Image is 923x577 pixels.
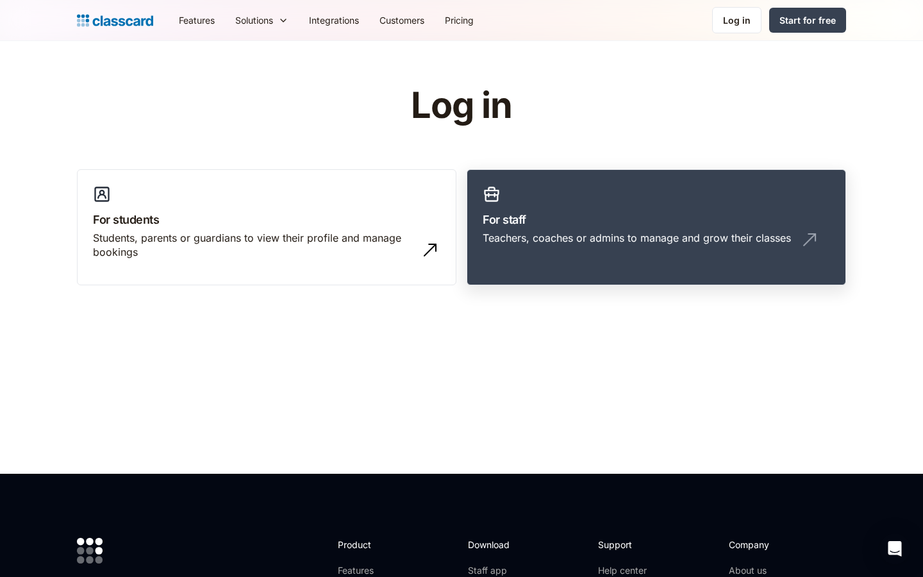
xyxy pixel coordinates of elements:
[225,6,299,35] div: Solutions
[769,8,846,33] a: Start for free
[258,86,665,126] h1: Log in
[369,6,435,35] a: Customers
[468,564,520,577] a: Staff app
[598,564,650,577] a: Help center
[93,211,440,228] h3: For students
[483,211,830,228] h3: For staff
[467,169,846,286] a: For staffTeachers, coaches or admins to manage and grow their classes
[435,6,484,35] a: Pricing
[338,564,406,577] a: Features
[779,13,836,27] div: Start for free
[712,7,761,33] a: Log in
[729,538,814,551] h2: Company
[93,231,415,260] div: Students, parents or guardians to view their profile and manage bookings
[879,533,910,564] div: Open Intercom Messenger
[235,13,273,27] div: Solutions
[299,6,369,35] a: Integrations
[483,231,791,245] div: Teachers, coaches or admins to manage and grow their classes
[169,6,225,35] a: Features
[598,538,650,551] h2: Support
[77,12,153,29] a: Logo
[468,538,520,551] h2: Download
[729,564,814,577] a: About us
[723,13,751,27] div: Log in
[338,538,406,551] h2: Product
[77,169,456,286] a: For studentsStudents, parents or guardians to view their profile and manage bookings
